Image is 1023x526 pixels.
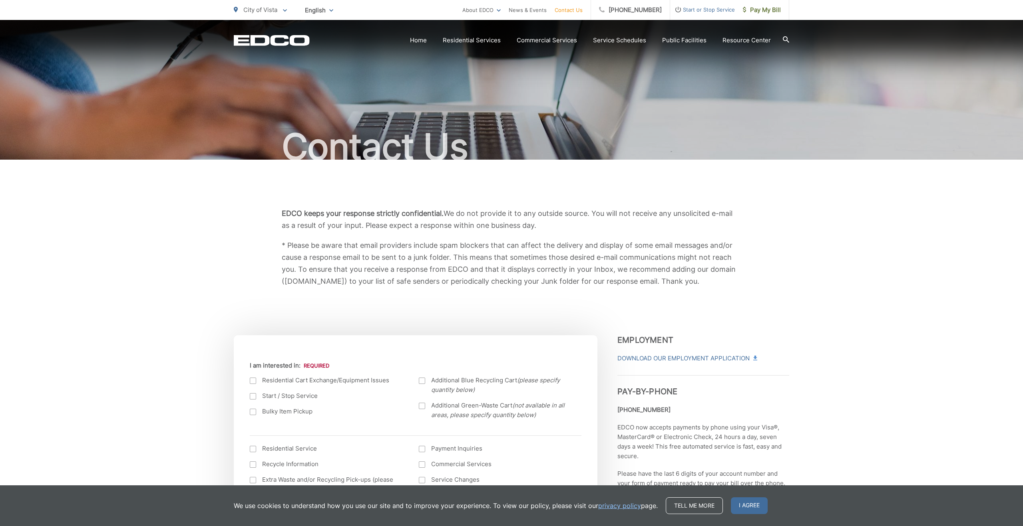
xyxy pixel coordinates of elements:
a: Resource Center [722,36,771,45]
a: News & Events [509,5,547,15]
a: Tell me more [666,497,723,514]
label: Service Changes [419,475,572,484]
h3: Employment [617,335,789,345]
label: Residential Service [250,444,403,453]
span: City of Vista [243,6,277,14]
a: About EDCO [462,5,501,15]
a: Residential Services [443,36,501,45]
label: Payment Inquiries [419,444,572,453]
label: Commercial Services [419,459,572,469]
a: Public Facilities [662,36,707,45]
strong: [PHONE_NUMBER] [617,406,671,413]
p: * Please be aware that email providers include spam blockers that can affect the delivery and dis... [282,239,741,287]
a: Download Our Employment Application [617,354,756,363]
p: We do not provide it to any outside source. You will not receive any unsolicited e-mail as a resu... [282,208,741,231]
h3: Pay-by-Phone [617,375,789,396]
label: Extra Waste and/or Recycling Pick-ups (please specify below) [250,475,403,494]
a: Commercial Services [517,36,577,45]
a: Service Schedules [593,36,646,45]
em: (please specify quantity below) [431,376,560,394]
span: Additional Blue Recycling Cart [431,376,572,395]
label: Recycle Information [250,459,403,469]
p: We use cookies to understand how you use our site and to improve your experience. To view our pol... [234,501,658,510]
h1: Contact Us [234,127,789,167]
b: EDCO keeps your response strictly confidential. [282,209,444,218]
a: Home [410,36,427,45]
label: Start / Stop Service [250,391,403,401]
span: Pay My Bill [743,5,781,15]
a: privacy policy [598,501,641,510]
label: Bulky Item Pickup [250,407,403,416]
span: English [299,3,339,17]
p: Please have the last 6 digits of your account number and your form of payment ready to pay your b... [617,469,789,488]
a: Contact Us [555,5,583,15]
label: Residential Cart Exchange/Equipment Issues [250,376,403,385]
p: EDCO now accepts payments by phone using your Visa®, MasterCard® or Electronic Check, 24 hours a ... [617,423,789,461]
a: EDCD logo. Return to the homepage. [234,35,310,46]
span: Additional Green-Waste Cart [431,401,572,420]
em: (not available in all areas, please specify quantity below) [431,401,565,419]
span: I agree [731,497,768,514]
label: I am interested in: [250,362,329,369]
